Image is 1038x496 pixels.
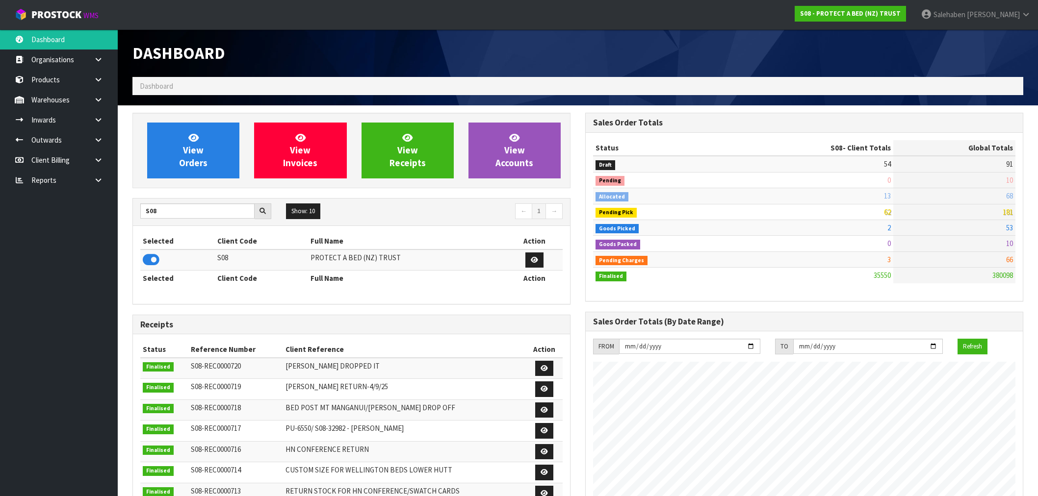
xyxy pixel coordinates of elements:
[15,8,27,21] img: cube-alt.png
[285,361,380,371] span: [PERSON_NAME] DROPPED IT
[283,132,317,169] span: View Invoices
[874,271,891,280] span: 35550
[596,208,637,218] span: Pending Pick
[1006,255,1013,264] span: 66
[887,239,891,248] span: 0
[191,382,241,391] span: S08-REC0000719
[147,123,239,178] a: ViewOrders
[1006,175,1013,185] span: 10
[884,159,891,169] span: 54
[191,423,241,433] span: S08-REC0000717
[887,223,891,232] span: 2
[308,249,506,271] td: PROTECT A BED (NZ) TRUST
[362,123,454,178] a: ViewReceipts
[143,362,174,372] span: Finalised
[884,191,891,200] span: 13
[140,203,255,219] input: Search clients
[286,203,320,219] button: Show: 10
[532,203,546,219] a: 1
[191,445,241,454] span: S08-REC0000716
[140,320,563,329] h3: Receipts
[143,424,174,434] span: Finalised
[1006,239,1013,248] span: 10
[285,465,452,474] span: CUSTOM SIZE FOR WELLINGTON BEDS LOWER HUTT
[285,445,369,454] span: HN CONFERENCE RETURN
[215,233,308,249] th: Client Code
[596,176,624,186] span: Pending
[596,224,639,234] span: Goods Picked
[958,339,987,354] button: Refresh
[31,8,81,21] span: ProStock
[188,342,283,357] th: Reference Number
[215,249,308,271] td: S08
[593,317,1015,326] h3: Sales Order Totals (By Date Range)
[468,123,561,178] a: ViewAccounts
[389,132,426,169] span: View Receipts
[593,118,1015,127] h3: Sales Order Totals
[1006,223,1013,232] span: 53
[795,6,906,22] a: S08 - PROTECT A BED (NZ) TRUST
[143,383,174,393] span: Finalised
[887,175,891,185] span: 0
[285,403,455,412] span: BED POST MT MANGANUI/[PERSON_NAME] DROP OFF
[285,382,388,391] span: [PERSON_NAME] RETURN-4/9/25
[596,240,640,249] span: Goods Packed
[545,203,563,219] a: →
[934,10,965,19] span: Salehaben
[967,10,1020,19] span: [PERSON_NAME]
[140,271,215,286] th: Selected
[992,271,1013,280] span: 380098
[83,11,99,20] small: WMS
[830,143,843,152] span: S08
[140,81,173,91] span: Dashboard
[893,140,1015,156] th: Global Totals
[285,486,460,496] span: RETURN STOCK FOR HN CONFERENCE/SWATCH CARDS
[506,271,563,286] th: Action
[526,342,563,357] th: Action
[143,466,174,476] span: Finalised
[191,465,241,474] span: S08-REC0000714
[191,361,241,371] span: S08-REC0000720
[593,339,619,354] div: FROM
[1006,191,1013,200] span: 68
[596,192,628,202] span: Allocated
[775,339,793,354] div: TO
[283,342,526,357] th: Client Reference
[515,203,532,219] a: ←
[1003,207,1013,217] span: 181
[506,233,563,249] th: Action
[132,43,225,63] span: Dashboard
[285,423,404,433] span: PU-6550/ S08-32982 - [PERSON_NAME]
[495,132,533,169] span: View Accounts
[191,486,241,496] span: S08-REC0000713
[800,9,901,18] strong: S08 - PROTECT A BED (NZ) TRUST
[254,123,346,178] a: ViewInvoices
[1006,159,1013,169] span: 91
[359,203,563,221] nav: Page navigation
[308,233,506,249] th: Full Name
[179,132,208,169] span: View Orders
[884,207,891,217] span: 62
[596,272,626,281] span: Finalised
[887,255,891,264] span: 3
[593,140,733,156] th: Status
[191,403,241,412] span: S08-REC0000718
[143,404,174,414] span: Finalised
[140,233,215,249] th: Selected
[308,271,506,286] th: Full Name
[215,271,308,286] th: Client Code
[596,160,615,170] span: Draft
[140,342,188,357] th: Status
[733,140,894,156] th: - Client Totals
[596,256,648,266] span: Pending Charges
[143,446,174,455] span: Finalised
